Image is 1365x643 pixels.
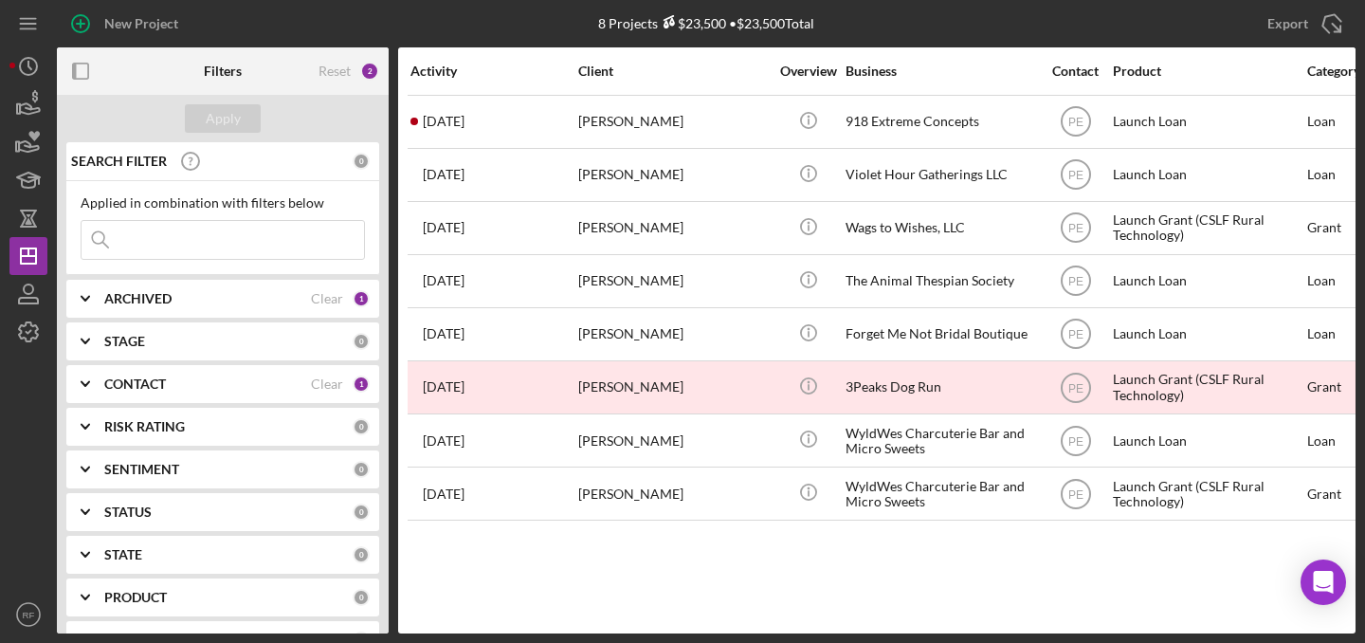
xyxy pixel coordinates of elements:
[578,415,768,466] div: [PERSON_NAME]
[423,114,464,129] time: 2025-09-24 15:16
[353,290,370,307] div: 1
[1113,203,1302,253] div: Launch Grant (CSLF Rural Technology)
[57,5,197,43] button: New Project
[353,333,370,350] div: 0
[104,547,142,562] b: STATE
[1113,362,1302,413] div: Launch Grant (CSLF Rural Technology)
[104,419,185,434] b: RISK RATING
[846,468,1035,519] div: WyldWes Charcuterie Bar and Micro Sweets
[318,64,351,79] div: Reset
[206,104,241,133] div: Apply
[1248,5,1356,43] button: Export
[204,64,242,79] b: Filters
[1067,169,1083,182] text: PE
[578,468,768,519] div: [PERSON_NAME]
[1067,434,1083,448] text: PE
[104,5,178,43] div: New Project
[104,505,152,520] b: STATUS
[1067,381,1083,395] text: PE
[1267,5,1308,43] div: Export
[578,64,768,79] div: Client
[578,97,768,147] div: [PERSON_NAME]
[104,590,167,605] b: PRODUCT
[353,589,370,606] div: 0
[1301,560,1346,605] div: Open Intercom Messenger
[846,97,1035,147] div: 918 Extreme Concepts
[773,64,844,79] div: Overview
[1067,222,1083,235] text: PE
[353,153,370,170] div: 0
[1113,415,1302,466] div: Launch Loan
[423,379,464,395] time: 2025-07-23 18:05
[311,291,343,306] div: Clear
[104,334,145,349] b: STAGE
[846,64,1035,79] div: Business
[423,167,464,182] time: 2025-10-05 01:45
[23,610,35,620] text: RF
[423,487,464,502] time: 2025-08-26 18:40
[578,309,768,359] div: [PERSON_NAME]
[1113,256,1302,306] div: Launch Loan
[578,150,768,200] div: [PERSON_NAME]
[353,461,370,478] div: 0
[658,15,726,31] div: $23,500
[410,64,576,79] div: Activity
[578,203,768,253] div: [PERSON_NAME]
[185,104,261,133] button: Apply
[353,546,370,563] div: 0
[1113,150,1302,200] div: Launch Loan
[578,256,768,306] div: [PERSON_NAME]
[1113,309,1302,359] div: Launch Loan
[1113,97,1302,147] div: Launch Loan
[311,377,343,392] div: Clear
[360,62,379,81] div: 2
[9,596,47,634] button: RF
[1113,468,1302,519] div: Launch Grant (CSLF Rural Technology)
[1067,275,1083,288] text: PE
[846,309,1035,359] div: Forget Me Not Bridal Boutique
[423,433,464,449] time: 2025-08-26 18:30
[423,326,464,341] time: 2025-08-04 17:54
[1067,116,1083,129] text: PE
[104,462,179,477] b: SENTIMENT
[104,377,166,392] b: CONTACT
[1113,64,1302,79] div: Product
[353,504,370,521] div: 0
[1067,328,1083,341] text: PE
[846,256,1035,306] div: The Animal Thespian Society
[81,195,365,211] div: Applied in combination with filters below
[423,273,464,288] time: 2025-09-10 18:40
[846,415,1035,466] div: WyldWes Charcuterie Bar and Micro Sweets
[578,362,768,413] div: [PERSON_NAME]
[846,362,1035,413] div: 3Peaks Dog Run
[353,376,370,393] div: 1
[1067,487,1083,501] text: PE
[846,203,1035,253] div: Wags to Wishes, LLC
[846,150,1035,200] div: Violet Hour Gatherings LLC
[598,15,814,31] div: 8 Projects • $23,500 Total
[104,291,172,306] b: ARCHIVED
[423,220,464,235] time: 2025-09-23 22:19
[71,154,167,169] b: SEARCH FILTER
[353,418,370,435] div: 0
[1040,64,1111,79] div: Contact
